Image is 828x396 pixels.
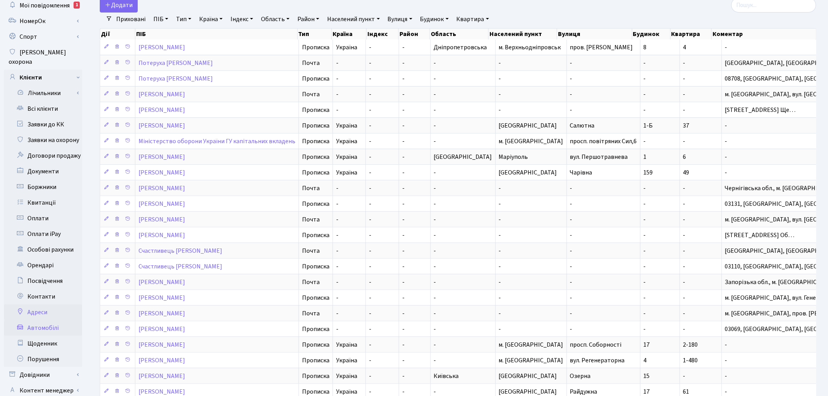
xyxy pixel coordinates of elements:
span: - [434,387,436,396]
th: Будинок [632,29,671,40]
span: - [725,121,727,130]
span: - [570,278,572,286]
span: - [644,200,646,208]
a: Договори продажу [4,148,82,164]
span: 15 [644,372,650,380]
span: [STREET_ADDRESS] Ще… [725,106,796,114]
span: Україна [336,373,362,379]
span: - [499,215,501,224]
a: Порушення [4,351,82,367]
span: - [369,372,371,380]
span: - [369,247,371,255]
span: - [336,295,362,301]
span: - [570,262,572,271]
a: Тип [173,13,194,26]
span: Прописка [302,232,329,238]
span: - [725,356,727,365]
a: [PERSON_NAME] [139,340,185,349]
div: 1 [74,2,80,9]
span: - [644,325,646,333]
span: Україна [336,154,362,160]
span: [GEOGRAPHIC_DATA] [499,372,557,380]
a: Счастливець [PERSON_NAME] [139,262,222,271]
a: [PERSON_NAME] [139,43,185,52]
a: [PERSON_NAME] [139,153,185,161]
span: - [402,168,405,177]
span: - [683,293,686,302]
span: - [434,59,436,67]
span: Прописка [302,201,329,207]
span: - [570,325,572,333]
span: [GEOGRAPHIC_DATA] [499,387,557,396]
span: - [644,293,646,302]
span: - [336,248,362,254]
span: - [336,107,362,113]
a: Потеруха [PERSON_NAME] [139,74,213,83]
span: - [402,325,405,333]
span: Мої повідомлення [20,1,70,10]
span: - [336,310,362,317]
span: - [402,356,405,365]
span: - [644,59,646,67]
span: - [402,293,405,302]
span: - [570,59,572,67]
th: Вулиця [557,29,632,40]
span: Прописка [302,373,329,379]
span: 61 [683,387,689,396]
span: - [499,106,501,114]
a: Всі клієнти [4,101,82,117]
span: - [434,215,436,224]
span: - [402,59,405,67]
span: - [369,184,371,193]
a: [PERSON_NAME] [139,90,185,99]
span: - [369,59,371,67]
span: Салютна [570,121,595,130]
th: Район [399,29,430,40]
span: - [336,232,362,238]
span: - [369,309,371,318]
span: Україна [336,138,362,144]
span: - [683,90,686,99]
span: - [369,74,371,83]
span: Прописка [302,154,329,160]
span: - [725,168,727,177]
span: - [570,231,572,239]
span: - [369,387,371,396]
span: - [499,278,501,286]
span: - [434,356,436,365]
span: - [336,263,362,270]
span: - [402,200,405,208]
span: - [336,185,362,191]
span: - [725,153,727,161]
a: Документи [4,164,82,179]
span: - [402,262,405,271]
span: - [499,293,501,302]
span: - [369,121,371,130]
span: Прописка [302,326,329,332]
a: Будинок [417,13,452,26]
span: - [644,309,646,318]
span: Прописка [302,76,329,82]
span: - [336,91,362,97]
span: - [369,153,371,161]
span: - [499,231,501,239]
span: - [683,262,686,271]
span: - [434,200,436,208]
span: - [369,278,371,286]
a: Клієнти [4,70,82,85]
span: 49 [683,168,689,177]
span: - [570,106,572,114]
span: - [336,216,362,223]
span: - [683,309,686,318]
span: - [402,184,405,193]
span: Дніпропетровська [434,43,487,52]
span: вул. Регенераторна [570,356,625,365]
span: Озерна [570,372,591,380]
span: - [499,90,501,99]
span: - [336,60,362,66]
span: - [434,293,436,302]
th: Дії [100,29,135,40]
span: - [570,247,572,255]
span: - [369,293,371,302]
span: - [369,215,371,224]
